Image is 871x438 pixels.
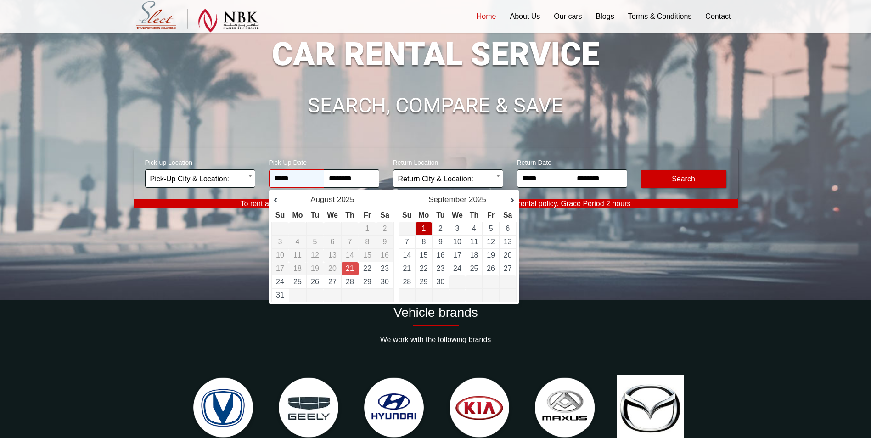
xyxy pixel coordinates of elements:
[327,211,338,219] span: Wednesday
[136,1,259,33] img: Select Rent a Car
[452,211,463,219] span: Wednesday
[437,278,445,286] a: 30
[311,264,319,272] span: 19
[472,225,476,232] a: 4
[504,264,512,272] a: 27
[276,278,284,286] a: 24
[403,278,411,286] a: 28
[453,251,461,259] a: 17
[365,238,370,246] span: 8
[383,238,387,246] span: 9
[328,251,337,259] span: 13
[292,211,303,219] span: Monday
[381,264,389,272] a: 23
[313,238,317,246] span: 5
[470,264,478,272] a: 25
[500,196,514,205] a: Next
[380,211,389,219] span: Saturday
[469,195,486,204] span: 2025
[150,170,250,188] span: Pick-Up City & Location:
[365,225,370,232] span: 1
[470,211,479,219] span: Thursday
[341,262,359,275] td: Return Date
[455,225,460,232] a: 3
[276,251,284,259] span: 10
[437,251,445,259] a: 16
[274,196,287,205] a: Prev
[487,251,495,259] a: 19
[517,153,627,169] span: Return Date
[403,251,411,259] a: 14
[506,225,510,232] a: 6
[438,238,443,246] a: 9
[403,264,411,272] a: 21
[398,170,498,188] span: Return City & Location:
[328,278,337,286] a: 27
[276,291,284,299] a: 31
[437,264,445,272] a: 23
[345,211,354,219] span: Thursday
[405,238,409,246] a: 7
[145,153,255,169] span: Pick-up Location
[402,211,411,219] span: Sunday
[436,211,444,219] span: Tuesday
[311,251,319,259] span: 12
[363,278,371,286] a: 29
[393,153,503,169] span: Return Location
[331,238,335,246] span: 6
[337,195,354,204] span: 2025
[276,264,284,272] span: 17
[310,195,335,204] span: August
[421,225,426,232] a: 1
[487,238,495,246] a: 12
[381,251,389,259] span: 16
[311,211,319,219] span: Tuesday
[418,211,429,219] span: Monday
[134,335,738,344] p: We work with the following brands
[420,264,428,272] a: 22
[145,169,255,188] span: Pick-Up City & Location:
[134,95,738,116] h1: SEARCH, COMPARE & SAVE
[420,251,428,259] a: 15
[383,225,387,232] span: 2
[381,278,389,286] a: 30
[428,195,466,204] span: September
[470,251,478,259] a: 18
[363,264,371,272] a: 22
[346,251,354,259] span: 14
[503,211,512,219] span: Saturday
[278,238,282,246] span: 3
[504,238,512,246] a: 13
[438,225,443,232] a: 2
[269,153,379,169] span: Pick-Up Date
[453,238,461,246] a: 10
[296,238,300,246] span: 4
[293,264,302,272] span: 18
[453,264,461,272] a: 24
[487,211,495,219] span: Friday
[346,278,354,286] a: 28
[293,278,302,286] a: 25
[134,38,738,70] h1: CAR RENTAL SERVICE
[421,238,426,246] a: 8
[311,278,319,286] a: 26
[293,251,302,259] span: 11
[489,225,493,232] a: 5
[487,264,495,272] a: 26
[348,238,352,246] span: 7
[275,211,285,219] span: Sunday
[134,199,738,208] p: To rent a vehicle, customers must be at least 21 years of age, in accordance with our rental poli...
[393,169,503,188] span: Return City & Location:
[420,278,428,286] a: 29
[134,305,738,320] h2: Vehicle brands
[346,264,354,272] a: 21
[504,251,512,259] a: 20
[470,238,478,246] a: 11
[363,251,371,259] span: 15
[328,264,337,272] span: 20
[364,211,371,219] span: Friday
[641,170,726,188] button: Modify Search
